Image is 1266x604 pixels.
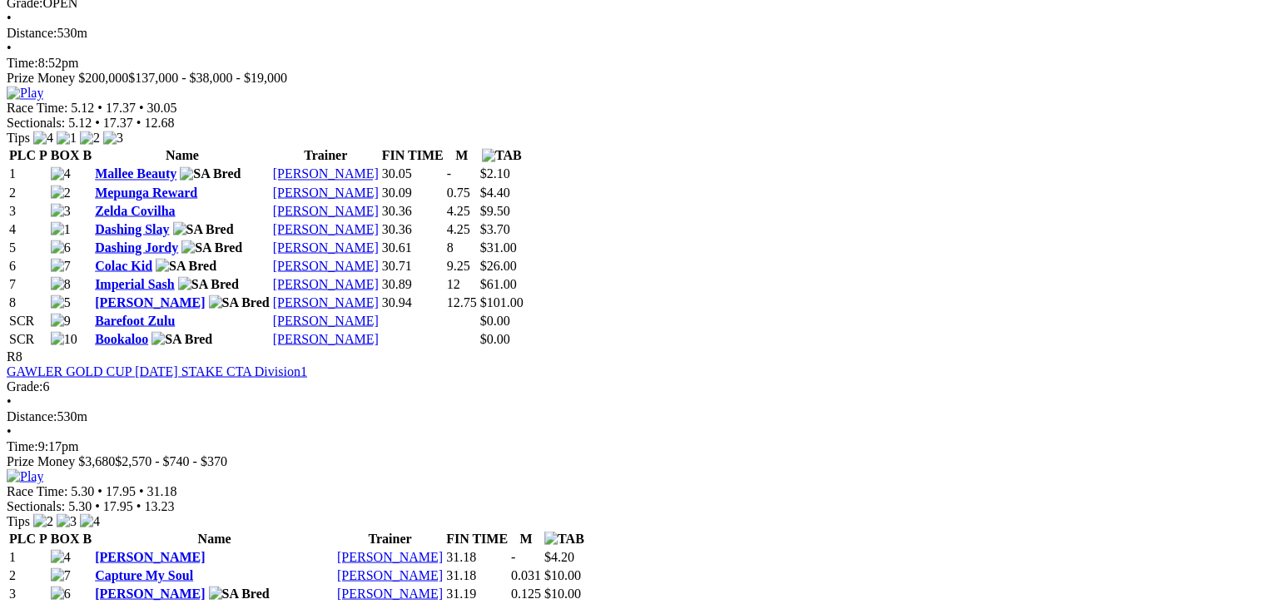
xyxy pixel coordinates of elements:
span: Tips [7,513,30,527]
text: 12.75 [447,295,477,309]
span: Sectionals: [7,498,65,512]
span: Distance: [7,26,57,40]
div: Prize Money $3,680 [7,453,1259,468]
text: 8 [447,240,454,254]
span: 5.30 [71,483,94,498]
td: 7 [8,275,48,292]
span: • [7,41,12,55]
text: - [511,549,515,563]
a: [PERSON_NAME] [95,586,205,600]
img: 4 [51,166,71,181]
span: 12.68 [144,116,174,130]
span: $31.00 [480,240,517,254]
span: $3.70 [480,221,510,235]
a: [PERSON_NAME] [337,549,443,563]
a: [PERSON_NAME] [273,240,379,254]
span: BOX [51,531,80,545]
text: 9.25 [447,258,470,272]
a: [PERSON_NAME] [273,185,379,199]
text: 0.125 [511,586,541,600]
span: 17.95 [103,498,133,512]
img: 1 [57,131,77,146]
a: [PERSON_NAME] [273,203,379,217]
img: 7 [51,567,71,582]
img: TAB [482,148,522,163]
img: SA Bred [178,276,239,291]
td: 8 [8,294,48,310]
a: [PERSON_NAME] [95,295,205,309]
th: Name [94,530,335,547]
td: 30.89 [381,275,444,292]
img: SA Bred [180,166,241,181]
a: [PERSON_NAME] [273,166,379,181]
td: 3 [8,202,48,219]
th: Trainer [336,530,444,547]
span: $9.50 [480,203,510,217]
img: Play [7,468,43,483]
td: SCR [8,312,48,329]
span: • [97,101,102,115]
td: SCR [8,330,48,347]
td: 30.36 [381,220,444,237]
img: SA Bred [181,240,242,255]
td: 30.05 [381,166,444,182]
td: 1 [8,166,48,182]
span: • [95,498,100,512]
span: B [82,531,92,545]
img: 2 [51,185,71,200]
a: Zelda Covilha [95,203,175,217]
span: PLC [9,531,36,545]
span: Sectionals: [7,116,65,130]
div: 9:17pm [7,438,1259,453]
span: • [137,498,141,512]
td: 5 [8,239,48,255]
img: 6 [51,240,71,255]
span: • [95,116,100,130]
img: 1 [51,221,71,236]
span: $2.10 [480,166,510,181]
a: GAWLER GOLD CUP [DATE] STAKE CTA Division1 [7,364,307,378]
span: Race Time: [7,101,67,115]
span: • [139,483,144,498]
img: SA Bred [209,295,270,309]
a: Dashing Slay [95,221,169,235]
a: [PERSON_NAME] [337,586,443,600]
span: $10.00 [544,567,581,582]
a: Colac Kid [95,258,152,272]
span: • [97,483,102,498]
span: R8 [7,349,22,363]
a: [PERSON_NAME] [273,221,379,235]
a: [PERSON_NAME] [273,313,379,327]
a: [PERSON_NAME] [273,258,379,272]
div: 6 [7,379,1259,394]
img: SA Bred [173,221,234,236]
span: Time: [7,438,38,453]
div: 530m [7,26,1259,41]
td: 1 [8,548,48,565]
th: FIN TIME [445,530,509,547]
img: 6 [51,586,71,601]
td: 2 [8,567,48,583]
span: 31.18 [147,483,177,498]
img: 7 [51,258,71,273]
text: 0.75 [447,185,470,199]
td: 30.09 [381,184,444,201]
img: 2 [33,513,53,528]
span: • [137,116,141,130]
img: 3 [103,131,123,146]
a: [PERSON_NAME] [273,295,379,309]
td: 30.61 [381,239,444,255]
a: Capture My Soul [95,567,193,582]
td: 31.19 [445,585,509,602]
span: 17.37 [103,116,133,130]
img: 3 [57,513,77,528]
td: 4 [8,220,48,237]
text: - [447,166,451,181]
text: 0.031 [511,567,541,582]
img: 4 [51,549,71,564]
span: PLC [9,148,36,162]
a: Mallee Beauty [95,166,176,181]
span: • [7,11,12,25]
a: Imperial Sash [95,276,175,290]
text: 4.25 [447,203,470,217]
